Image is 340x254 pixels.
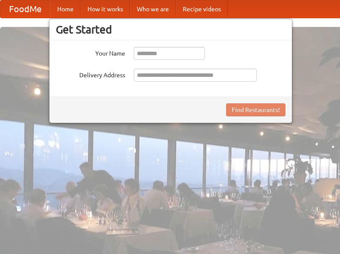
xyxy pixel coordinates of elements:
[176,0,228,18] a: Recipe videos
[50,0,81,18] a: Home
[0,0,50,18] a: FoodMe
[56,47,125,58] label: Your Name
[226,103,285,116] button: Find Restaurants!
[56,69,125,79] label: Delivery Address
[56,23,285,36] h3: Get Started
[130,0,176,18] a: Who we are
[81,0,130,18] a: How it works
